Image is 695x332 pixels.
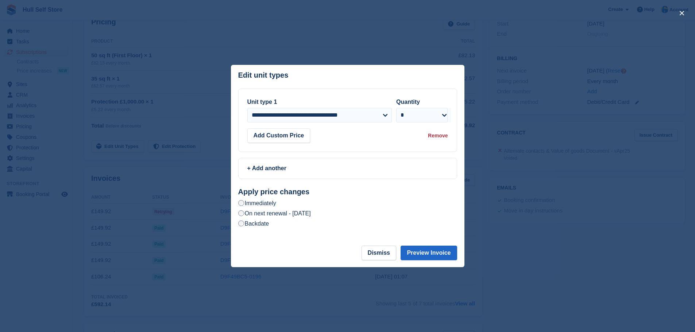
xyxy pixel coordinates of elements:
[247,99,277,105] label: Unit type 1
[401,246,457,260] button: Preview Invoice
[428,132,448,140] div: Remove
[238,220,269,227] label: Backdate
[238,199,276,207] label: Immediately
[396,99,420,105] label: Quantity
[238,210,244,216] input: On next renewal - [DATE]
[238,71,289,79] p: Edit unit types
[362,246,396,260] button: Dismiss
[238,200,244,206] input: Immediately
[238,188,310,196] strong: Apply price changes
[238,158,457,179] a: + Add another
[247,128,310,143] button: Add Custom Price
[238,210,311,217] label: On next renewal - [DATE]
[247,164,448,173] div: + Add another
[238,220,244,226] input: Backdate
[676,7,688,19] button: close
